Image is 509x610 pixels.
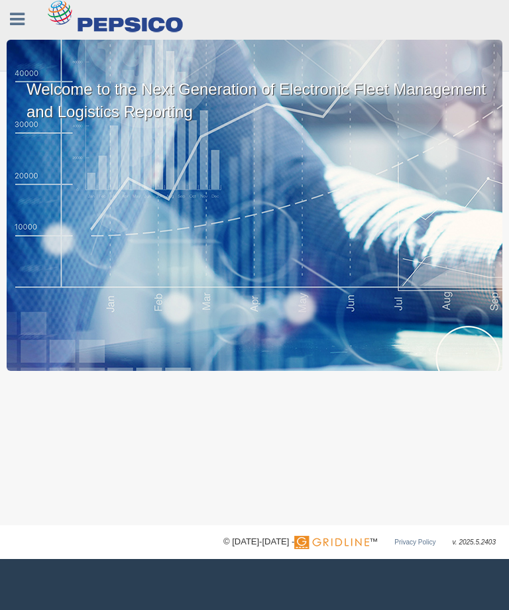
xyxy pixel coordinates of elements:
[453,538,496,546] span: v. 2025.5.2403
[394,538,435,546] a: Privacy Policy
[7,40,502,123] p: Welcome to the Next Generation of Electronic Fleet Management and Logistics Reporting
[223,535,496,549] div: © [DATE]-[DATE] - ™
[398,33,489,71] a: [PERSON_NAME]
[294,536,369,549] img: Gridline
